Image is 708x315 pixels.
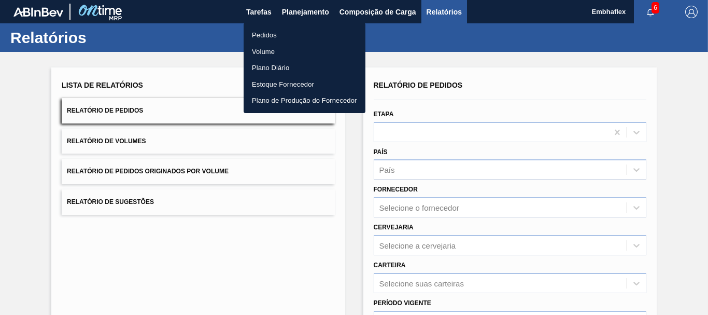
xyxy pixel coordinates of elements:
[244,76,365,93] a: Estoque Fornecedor
[244,60,365,76] a: Plano Diário
[244,27,365,44] a: Pedidos
[244,44,365,60] a: Volume
[244,92,365,109] a: Plano de Produção do Fornecedor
